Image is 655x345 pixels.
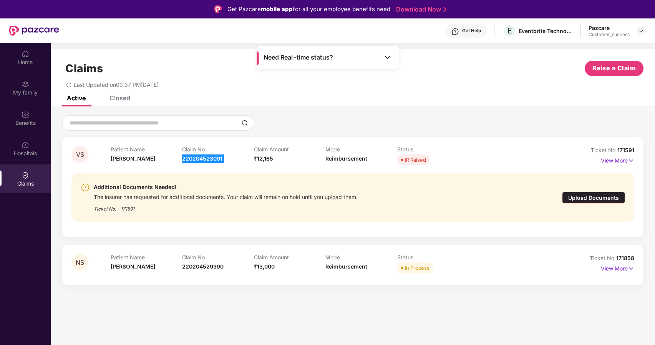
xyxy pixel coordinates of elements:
span: 220204523091 [182,155,222,162]
div: Get Pazcare for all your employee benefits need [227,5,390,14]
div: IR Raised [405,156,426,164]
span: ₹12,165 [254,155,273,162]
img: Stroke [443,5,446,13]
div: Eventbrite Technologies India Private Limited [519,27,572,35]
span: 171858 [616,255,634,261]
img: New Pazcare Logo [9,26,59,36]
span: 220204529390 [182,263,224,270]
img: Logo [214,5,222,13]
span: E [507,26,512,35]
span: Need Real-time status? [264,53,333,61]
p: View More [601,154,634,165]
div: Ticket No. - 171591 [94,201,358,212]
p: Status [397,254,469,260]
p: Patient Name [111,254,182,260]
div: Pazcare [589,24,630,32]
img: svg+xml;base64,PHN2ZyB4bWxucz0iaHR0cDovL3d3dy53My5vcmcvMjAwMC9zdmciIHdpZHRoPSIxNyIgaGVpZ2h0PSIxNy... [628,264,634,273]
img: svg+xml;base64,PHN2ZyBpZD0iQ2xhaW0iIHhtbG5zPSJodHRwOi8vd3d3LnczLm9yZy8yMDAwL3N2ZyIgd2lkdGg9IjIwIi... [22,171,29,179]
span: Ticket No [591,147,617,153]
span: 171591 [617,147,634,153]
span: [PERSON_NAME] [111,263,155,270]
img: svg+xml;base64,PHN2ZyB4bWxucz0iaHR0cDovL3d3dy53My5vcmcvMjAwMC9zdmciIHdpZHRoPSIxNyIgaGVpZ2h0PSIxNy... [628,156,634,165]
div: Additional Documents Needed! [94,182,358,192]
p: Patient Name [111,146,182,153]
img: svg+xml;base64,PHN2ZyBpZD0iRHJvcGRvd24tMzJ4MzIiIHhtbG5zPSJodHRwOi8vd3d3LnczLm9yZy8yMDAwL3N2ZyIgd2... [638,28,644,34]
span: ₹13,000 [254,263,275,270]
strong: mobile app [261,5,293,13]
div: Customer_success [589,32,630,38]
img: svg+xml;base64,PHN2ZyBpZD0iQmVuZWZpdHMiIHhtbG5zPSJodHRwOi8vd3d3LnczLm9yZy8yMDAwL3N2ZyIgd2lkdGg9Ij... [22,111,29,118]
span: Raise a Claim [592,63,636,73]
div: Get Help [462,28,481,34]
button: Raise a Claim [585,61,643,76]
p: Claim Amount [254,254,326,260]
img: svg+xml;base64,PHN2ZyBpZD0iSGVscC0zMngzMiIgeG1sbnM9Imh0dHA6Ly93d3cudzMub3JnLzIwMDAvc3ZnIiB3aWR0aD... [451,28,459,35]
div: Upload Documents [562,192,625,204]
div: In Process [405,264,429,272]
span: Last Updated on 03:37 PM[DATE] [74,81,159,88]
span: Reimbursement [325,263,367,270]
span: Reimbursement [325,155,367,162]
h1: Claims [65,62,103,75]
p: View More [601,262,634,273]
span: redo [66,81,71,88]
span: Ticket No [590,255,616,261]
p: Claim Amount [254,146,326,153]
span: NS [76,259,84,266]
img: Toggle Icon [384,53,391,61]
div: Closed [109,94,130,102]
p: Mode [325,254,397,260]
div: Active [67,94,86,102]
img: svg+xml;base64,PHN2ZyB3aWR0aD0iMjAiIGhlaWdodD0iMjAiIHZpZXdCb3g9IjAgMCAyMCAyMCIgZmlsbD0ibm9uZSIgeG... [22,80,29,88]
p: Status [397,146,469,153]
img: svg+xml;base64,PHN2ZyBpZD0iU2VhcmNoLTMyeDMyIiB4bWxucz0iaHR0cDovL3d3dy53My5vcmcvMjAwMC9zdmciIHdpZH... [242,120,248,126]
a: Download Now [396,5,444,13]
p: Claim No [182,254,254,260]
div: The insurer has requested for additional documents. Your claim will remain on hold until you uplo... [94,192,358,201]
span: [PERSON_NAME] [111,155,155,162]
span: VS [76,151,84,158]
img: svg+xml;base64,PHN2ZyBpZD0iSG9zcGl0YWxzIiB4bWxucz0iaHR0cDovL3d3dy53My5vcmcvMjAwMC9zdmciIHdpZHRoPS... [22,141,29,149]
img: svg+xml;base64,PHN2ZyBpZD0iSG9tZSIgeG1sbnM9Imh0dHA6Ly93d3cudzMub3JnLzIwMDAvc3ZnIiB3aWR0aD0iMjAiIG... [22,50,29,58]
p: Claim No [182,146,254,153]
p: Mode [325,146,397,153]
img: svg+xml;base64,PHN2ZyBpZD0iV2FybmluZ18tXzI0eDI0IiBkYXRhLW5hbWU9Ildhcm5pbmcgLSAyNHgyNCIgeG1sbnM9Im... [81,183,90,192]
